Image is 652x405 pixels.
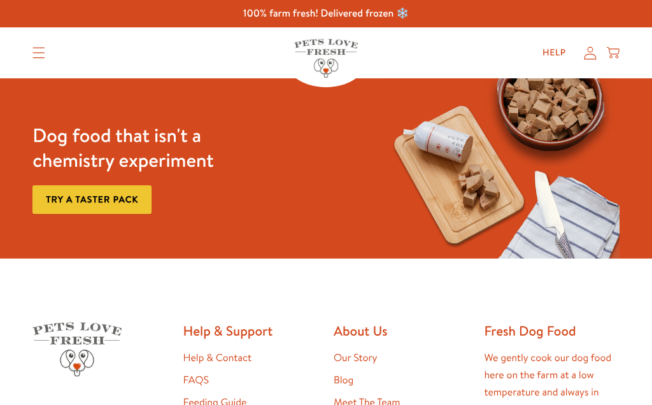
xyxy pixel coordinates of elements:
a: Help & Contact [183,351,252,365]
a: Help [532,40,576,66]
a: Try a taster pack [32,185,152,214]
h3: Dog food that isn't a chemistry experiment [32,123,271,173]
a: Our Story [334,351,378,365]
h2: Help & Support [183,322,318,339]
h2: About Us [334,322,469,339]
a: FAQS [183,373,209,387]
a: Blog [334,373,353,387]
img: Pets Love Fresh [294,39,358,78]
img: Fussy [381,78,620,259]
summary: Translation missing: en.sections.header.menu [22,37,55,69]
h2: Fresh Dog Food [484,322,619,339]
img: Pets Love Fresh [32,322,122,376]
